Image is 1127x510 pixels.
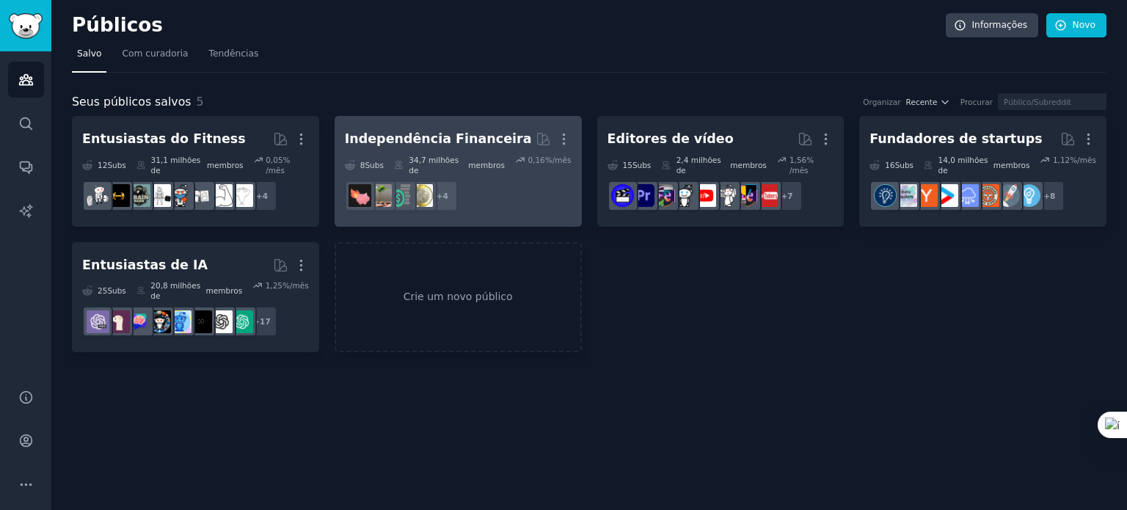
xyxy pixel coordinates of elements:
[998,93,1106,110] input: Público/Subreddit
[98,286,107,295] font: 25
[885,161,894,170] font: 16
[122,48,188,59] font: Com curadoria
[730,161,767,170] font: membros
[360,161,365,170] font: 8
[652,184,675,207] img: editores
[1050,192,1055,200] font: 8
[82,258,208,272] font: Entusiastas de IA
[895,161,913,170] font: Subs
[437,192,443,200] font: +
[545,156,572,164] font: %/mês
[443,192,448,200] font: 4
[169,184,192,207] img: Saúde
[915,184,938,207] img: ycombinator
[151,156,201,175] font: 31,1 milhões de
[956,184,979,207] img: SaaS
[789,156,814,175] font: % /mês
[632,161,651,170] font: Subs
[349,184,371,207] img: fatFIRE
[369,184,392,207] img: Fogo
[87,184,109,207] img: sala de musculação
[210,310,233,333] img: OpenAI
[282,281,309,290] font: %/mês
[128,310,150,333] img: ChatGPTPromptGenius
[263,192,268,200] font: 4
[148,184,171,207] img: ACADEMIA
[869,131,1042,146] font: Fundadores de startups
[390,184,412,207] img: Planejamento Financeiro
[189,310,212,333] img: Inteligência Artificial
[72,95,192,109] font: Seus públicos salvos
[673,184,696,207] img: GoPro
[335,242,582,353] a: Crie um novo público
[169,310,192,333] img: artificial
[787,192,792,200] font: 7
[128,184,150,207] img: Motivação para academia
[77,48,101,59] font: Salvo
[98,161,107,170] font: 12
[468,161,505,170] font: membros
[210,184,233,207] img: treinamento de força
[906,98,938,106] font: Recente
[1073,20,1095,30] font: Novo
[404,291,513,302] font: Crie um novo público
[87,310,109,333] img: ChatGPTPro
[1046,13,1106,38] a: Novo
[197,95,204,109] font: 5
[204,43,264,73] a: Tendências
[266,156,290,175] font: % /mês
[714,184,737,207] img: videografia
[409,156,459,175] font: 34,7 milhões de
[874,184,897,207] img: Empreendedorismo
[1018,184,1040,207] img: Empreendedor
[266,156,282,164] font: 0,05
[597,116,845,227] a: Editores de vídeo15Subs​2,4 milhões demembros1,56% /mês+7Novos TubérculosEdição de vídeovideograf...
[1043,192,1050,200] font: +
[528,156,544,164] font: 0,16
[150,281,200,300] font: 20,8 milhões de
[859,116,1106,227] a: Fundadores de startups16Subs​14,0 milhões demembros1,12%/mês+8EmpreendedorstartupsEmpreendedorRid...
[997,184,1020,207] img: startups
[266,281,282,290] font: 1,25
[734,184,757,207] img: Edição de vídeo
[1053,156,1070,164] font: 1,12
[72,43,106,73] a: Salvo
[206,286,243,295] font: membros
[9,13,43,39] img: Logotipo do GummySearch
[335,116,582,227] a: Independência Financeira8Subs​34,7 milhões demembros0,16%/mês+4Finanças Pessoais do Reino UnidoPl...
[230,310,253,333] img: ChatGPT
[107,286,125,295] font: Subs
[946,13,1039,38] a: Informações
[230,184,253,207] img: Fitness
[82,131,246,146] font: Entusiastas do Fitness
[623,161,632,170] font: 15
[117,43,193,73] a: Com curadoria
[938,156,988,175] font: 14,0 milhões de
[107,310,130,333] img: LLaMA local
[365,161,383,170] font: Subs
[755,184,778,207] img: Novos Tubérculos
[72,242,319,353] a: Entusiastas de IA25Subs​20,8 milhões demembros1,25%/mês+17ChatGPTOpenAIInteligência Artificialart...
[993,161,1030,170] font: membros
[209,48,259,59] font: Tendências
[207,161,244,170] font: membros
[148,310,171,333] img: aiArt
[693,184,716,207] img: youtubers
[611,184,634,207] img: Editores de Vídeo
[676,156,721,175] font: 2,4 milhões de
[632,184,654,207] img: estreia
[781,192,787,200] font: +
[345,131,532,146] font: Independência Financeira
[189,184,212,207] img: perder isso
[608,131,734,146] font: Editores de vídeo
[107,161,125,170] font: Subs
[107,184,130,207] img: dar certo
[789,156,806,164] font: 1,56
[906,97,950,107] button: Recente
[894,184,917,207] img: indiehackers
[1070,156,1096,164] font: %/mês
[960,98,993,106] font: Procurar
[972,20,1028,30] font: Informações
[256,192,263,200] font: +
[977,184,999,207] img: EmpreendedorRideAlong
